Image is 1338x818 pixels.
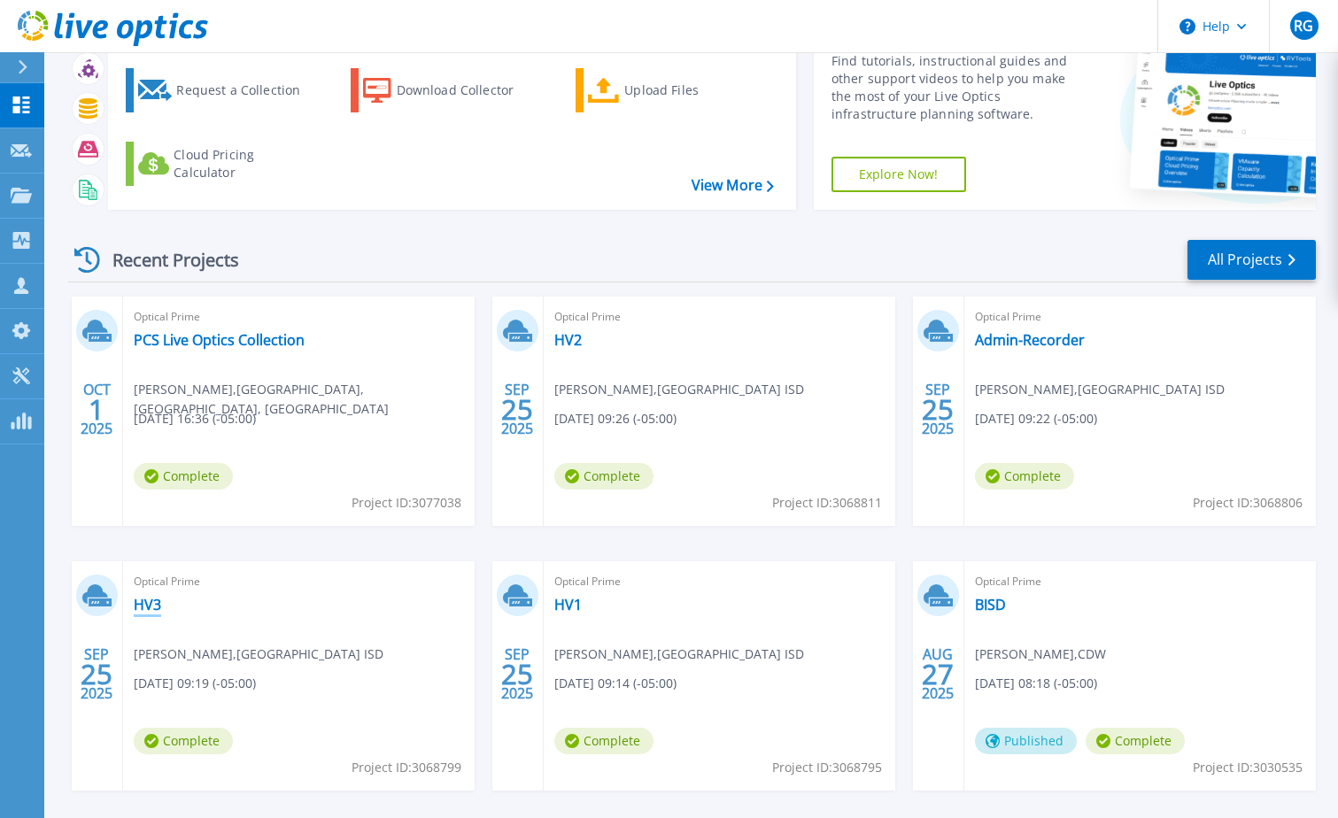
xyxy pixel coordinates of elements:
[126,142,323,186] a: Cloud Pricing Calculator
[397,73,538,108] div: Download Collector
[68,238,263,282] div: Recent Projects
[352,493,461,513] span: Project ID: 3077038
[554,572,885,591] span: Optical Prime
[501,402,533,417] span: 25
[89,402,104,417] span: 1
[975,463,1074,490] span: Complete
[554,409,677,428] span: [DATE] 09:26 (-05:00)
[922,667,954,682] span: 27
[134,572,464,591] span: Optical Prime
[975,380,1225,399] span: [PERSON_NAME] , [GEOGRAPHIC_DATA] ISD
[134,674,256,693] span: [DATE] 09:19 (-05:00)
[500,642,534,706] div: SEP 2025
[624,73,766,108] div: Upload Files
[134,596,161,613] a: HV3
[921,377,955,442] div: SEP 2025
[134,463,233,490] span: Complete
[1187,240,1316,280] a: All Projects
[126,68,323,112] a: Request a Collection
[1193,758,1303,777] span: Project ID: 3030535
[1193,493,1303,513] span: Project ID: 3068806
[501,667,533,682] span: 25
[975,331,1085,349] a: Admin-Recorder
[554,728,654,754] span: Complete
[176,73,318,108] div: Request a Collection
[921,642,955,706] div: AUG 2025
[772,758,882,777] span: Project ID: 3068795
[975,409,1097,428] span: [DATE] 09:22 (-05:00)
[975,596,1006,613] a: BISD
[692,177,774,194] a: View More
[80,377,113,442] div: OCT 2025
[975,307,1305,327] span: Optical Prime
[1294,19,1313,33] span: RG
[554,463,654,490] span: Complete
[975,572,1305,591] span: Optical Prime
[554,380,804,399] span: [PERSON_NAME] , [GEOGRAPHIC_DATA] ISD
[772,493,882,513] span: Project ID: 3068811
[174,146,315,181] div: Cloud Pricing Calculator
[81,667,112,682] span: 25
[134,644,383,664] span: [PERSON_NAME] , [GEOGRAPHIC_DATA] ISD
[554,596,582,613] a: HV1
[554,331,582,349] a: HV2
[554,674,677,693] span: [DATE] 09:14 (-05:00)
[134,307,464,327] span: Optical Prime
[352,758,461,777] span: Project ID: 3068799
[554,644,804,664] span: [PERSON_NAME] , [GEOGRAPHIC_DATA] ISD
[134,728,233,754] span: Complete
[831,157,966,192] a: Explore Now!
[975,728,1077,754] span: Published
[134,331,305,349] a: PCS Live Optics Collection
[576,68,773,112] a: Upload Files
[922,402,954,417] span: 25
[500,377,534,442] div: SEP 2025
[554,307,885,327] span: Optical Prime
[80,642,113,706] div: SEP 2025
[134,409,256,428] span: [DATE] 16:36 (-05:00)
[134,380,475,419] span: [PERSON_NAME] , [GEOGRAPHIC_DATA], [GEOGRAPHIC_DATA], [GEOGRAPHIC_DATA]
[1086,728,1185,754] span: Complete
[975,644,1106,664] span: [PERSON_NAME] , CDW
[351,68,548,112] a: Download Collector
[975,674,1097,693] span: [DATE] 08:18 (-05:00)
[831,52,1084,123] div: Find tutorials, instructional guides and other support videos to help you make the most of your L...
